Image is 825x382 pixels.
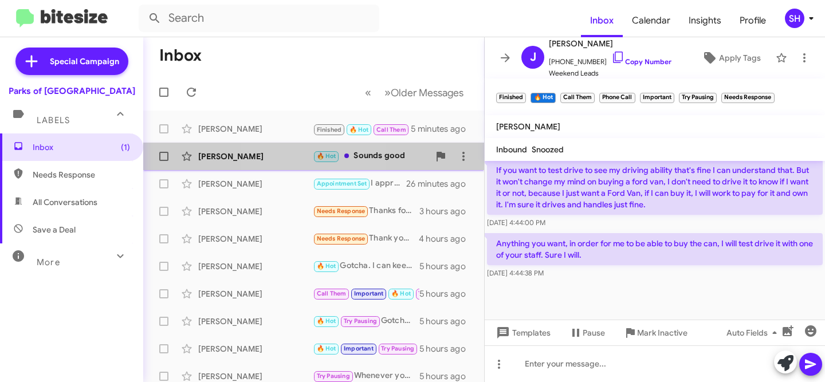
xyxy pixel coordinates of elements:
[198,178,313,190] div: [PERSON_NAME]
[317,152,336,160] span: 🔥 Hot
[121,141,130,153] span: (1)
[378,81,470,104] button: Next
[560,322,614,343] button: Pause
[317,235,366,242] span: Needs Response
[679,93,717,103] small: Try Pausing
[317,207,366,215] span: Needs Response
[496,121,560,132] span: [PERSON_NAME]
[419,371,475,382] div: 5 hours ago
[317,317,336,325] span: 🔥 Hot
[376,126,406,133] span: Call Them
[487,160,823,215] p: If you want to test drive to see my driving ability that's fine I can understand that. But it won...
[313,314,419,328] div: Gotcha. Keep us posted so we can work around your schedule!
[583,322,605,343] span: Pause
[365,85,371,100] span: «
[198,151,313,162] div: [PERSON_NAME]
[159,46,202,65] h1: Inbox
[313,149,429,163] div: Sounds good
[33,196,97,208] span: All Conversations
[614,322,697,343] button: Mark Inactive
[50,56,119,67] span: Special Campaign
[317,345,336,352] span: 🔥 Hot
[317,262,336,270] span: 🔥 Hot
[198,343,313,355] div: [PERSON_NAME]
[317,290,347,297] span: Call Them
[531,93,555,103] small: 🔥 Hot
[721,93,774,103] small: Needs Response
[485,322,560,343] button: Templates
[487,269,544,277] span: [DATE] 4:44:38 PM
[599,93,635,103] small: Phone Call
[419,316,475,327] div: 5 hours ago
[419,233,475,245] div: 4 hours ago
[313,177,406,190] div: I appreciate the response. If there's anything we can do to earn your business please let us know.
[530,48,536,66] span: J
[33,169,130,180] span: Needs Response
[15,48,128,75] a: Special Campaign
[532,144,564,155] span: Snoozed
[418,290,451,297] span: Try Pausing
[359,81,470,104] nav: Page navigation example
[623,4,679,37] a: Calendar
[198,261,313,272] div: [PERSON_NAME]
[198,206,313,217] div: [PERSON_NAME]
[198,316,313,327] div: [PERSON_NAME]
[549,50,671,68] span: [PHONE_NUMBER]
[344,317,377,325] span: Try Pausing
[785,9,804,28] div: SH
[313,232,419,245] div: Thank you we appreciate it 🙏🏻
[33,141,130,153] span: Inbox
[419,343,475,355] div: 5 hours ago
[313,204,419,218] div: Thanks for contacting me. We went with a Subaru.
[198,371,313,382] div: [PERSON_NAME]
[381,345,414,352] span: Try Pausing
[33,224,76,235] span: Save a Deal
[198,233,313,245] div: [PERSON_NAME]
[549,37,671,50] span: [PERSON_NAME]
[349,126,369,133] span: 🔥 Hot
[354,290,384,297] span: Important
[358,81,378,104] button: Previous
[640,93,674,103] small: Important
[419,206,475,217] div: 3 hours ago
[37,257,60,267] span: More
[717,322,791,343] button: Auto Fields
[549,68,671,79] span: Weekend Leads
[37,115,70,125] span: Labels
[419,288,475,300] div: 5 hours ago
[692,48,770,68] button: Apply Tags
[317,180,367,187] span: Appointment Set
[391,86,463,99] span: Older Messages
[411,123,475,135] div: 5 minutes ago
[406,178,475,190] div: 26 minutes ago
[317,126,342,133] span: Finished
[581,4,623,37] a: Inbox
[313,121,411,136] div: Anything you want, in order for me to be able to buy the can, I will test drive it with one of yo...
[496,144,527,155] span: Inbound
[775,9,812,28] button: SH
[726,322,781,343] span: Auto Fields
[198,288,313,300] div: [PERSON_NAME]
[487,233,823,265] p: Anything you want, in order for me to be able to buy the can, I will test drive it with one of yo...
[9,85,135,97] div: Parks of [GEOGRAPHIC_DATA]
[139,5,379,32] input: Search
[317,372,350,380] span: Try Pausing
[391,290,411,297] span: 🔥 Hot
[313,259,419,273] div: Gotcha. I can keep an eye out when our inventory changes. What vehicle are you specifically loook...
[313,342,419,355] div: Sounds good, I'll set up a follow up then and hopefully we can set something up when you're in town.
[679,4,730,37] a: Insights
[611,57,671,66] a: Copy Number
[384,85,391,100] span: »
[419,261,475,272] div: 5 hours ago
[198,123,313,135] div: [PERSON_NAME]
[730,4,775,37] a: Profile
[344,345,374,352] span: Important
[719,48,761,68] span: Apply Tags
[637,322,687,343] span: Mark Inactive
[496,93,526,103] small: Finished
[487,218,545,227] span: [DATE] 4:44:00 PM
[494,322,551,343] span: Templates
